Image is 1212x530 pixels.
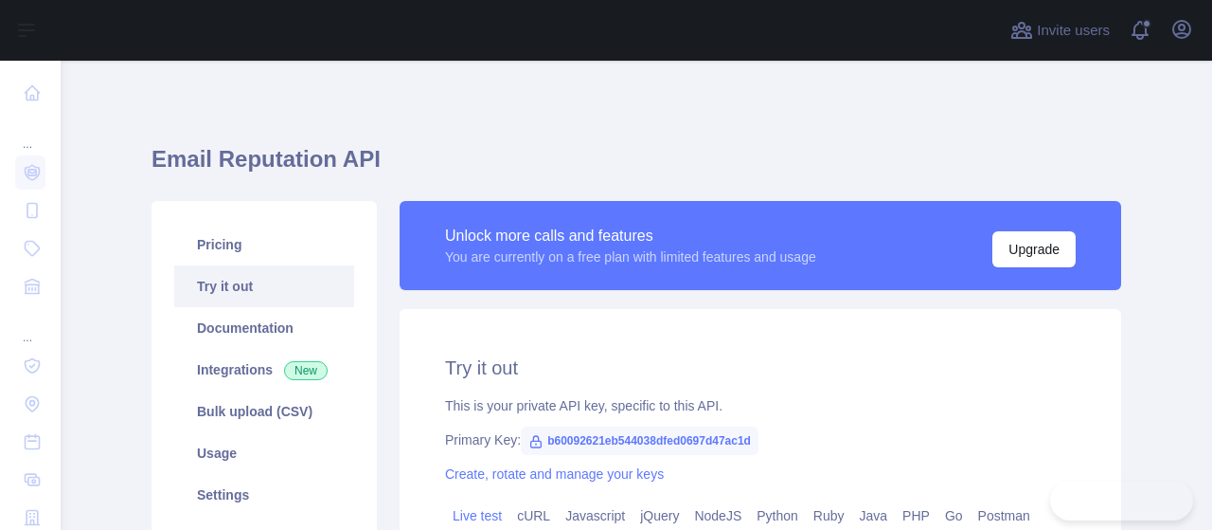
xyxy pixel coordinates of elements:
a: Create, rotate and manage your keys [445,466,664,482]
a: Integrations New [174,349,354,391]
a: Settings [174,474,354,516]
a: Pricing [174,224,354,265]
div: This is your private API key, specific to this API. [445,396,1076,415]
div: ... [15,114,45,152]
h1: Email Reputation API [151,144,1121,190]
a: Usage [174,432,354,474]
div: Primary Key: [445,430,1076,449]
a: Documentation [174,307,354,349]
div: ... [15,307,45,345]
h2: Try it out [445,355,1076,381]
a: Try it out [174,265,354,307]
div: Unlock more calls and features [445,225,816,247]
span: b60092621eb544038dfed0697d47ac1d [521,427,758,455]
span: Invite users [1037,20,1110,42]
a: Bulk upload (CSV) [174,391,354,432]
span: New [284,361,328,380]
button: Invite users [1007,15,1114,46]
div: You are currently on a free plan with limited features and usage [445,247,816,266]
button: Upgrade [992,231,1076,267]
iframe: Toggle Customer Support [1050,481,1193,521]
